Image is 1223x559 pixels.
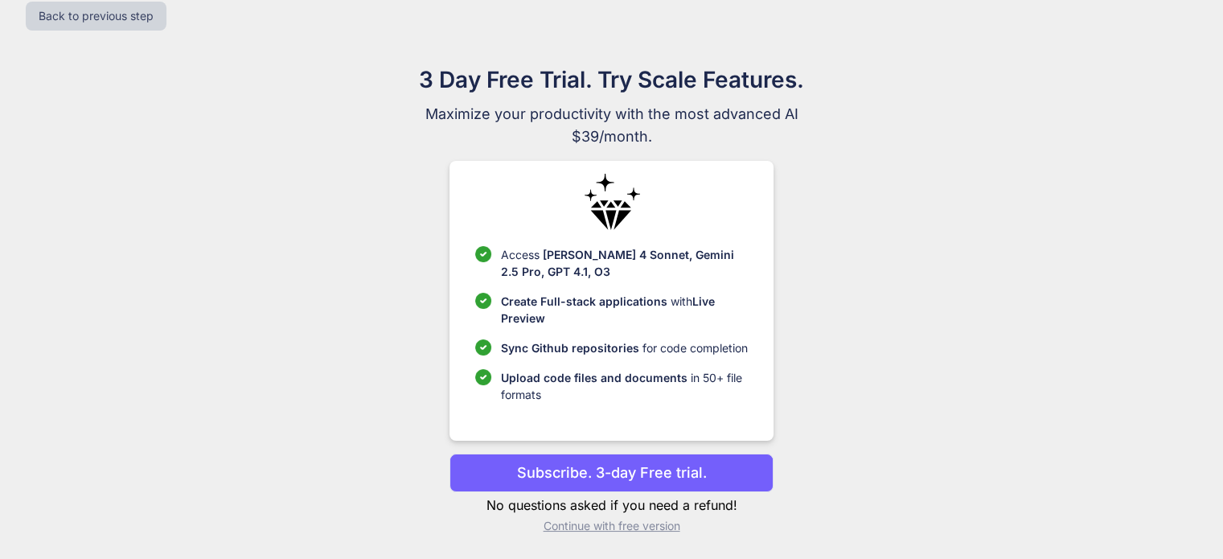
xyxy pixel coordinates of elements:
[449,454,774,492] button: Subscribe. 3-day Free trial.
[501,293,748,327] p: with
[342,63,882,97] h1: 3 Day Free Trial. Try Scale Features.
[475,246,491,262] img: checklist
[449,518,774,534] p: Continue with free version
[342,103,882,125] span: Maximize your productivity with the most advanced AI
[342,125,882,148] span: $39/month.
[501,294,671,308] span: Create Full-stack applications
[501,339,748,356] p: for code completion
[501,371,687,384] span: Upload code files and documents
[475,369,491,385] img: checklist
[501,341,639,355] span: Sync Github repositories
[449,495,774,515] p: No questions asked if you need a refund!
[501,248,734,278] span: [PERSON_NAME] 4 Sonnet, Gemini 2.5 Pro, GPT 4.1, O3
[501,369,748,403] p: in 50+ file formats
[26,2,166,31] button: Back to previous step
[501,246,748,280] p: Access
[475,339,491,356] img: checklist
[517,462,707,483] p: Subscribe. 3-day Free trial.
[475,293,491,309] img: checklist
